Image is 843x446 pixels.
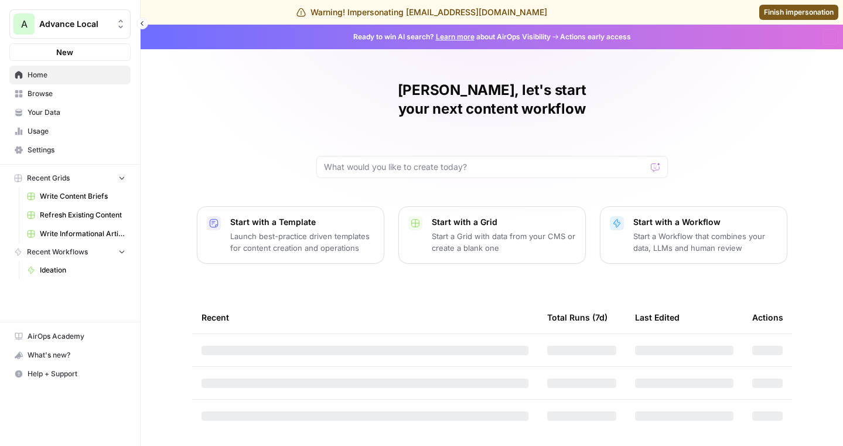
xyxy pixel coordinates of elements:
p: Start with a Workflow [633,216,777,228]
div: Actions [752,301,783,333]
span: Your Data [28,107,125,118]
a: Home [9,66,131,84]
span: Finish impersonation [764,7,834,18]
button: Help + Support [9,365,131,383]
input: What would you like to create today? [324,161,646,173]
span: Help + Support [28,369,125,379]
button: Start with a GridStart a Grid with data from your CMS or create a blank one [398,206,586,264]
p: Start with a Template [230,216,374,228]
div: Last Edited [635,301,680,333]
a: Your Data [9,103,131,122]
span: Actions early access [560,32,631,42]
button: Recent Workflows [9,243,131,261]
span: Write Content Briefs [40,191,125,202]
a: Usage [9,122,131,141]
span: Advance Local [39,18,110,30]
p: Start a Workflow that combines your data, LLMs and human review [633,230,777,254]
a: Refresh Existing Content [22,206,131,224]
button: What's new? [9,346,131,365]
button: Recent Grids [9,169,131,187]
span: New [56,46,73,58]
div: Total Runs (7d) [547,301,607,333]
div: Warning! Impersonating [EMAIL_ADDRESS][DOMAIN_NAME] [296,6,547,18]
span: Settings [28,145,125,155]
a: Browse [9,84,131,103]
a: Ideation [22,261,131,280]
span: Home [28,70,125,80]
p: Launch best-practice driven templates for content creation and operations [230,230,374,254]
span: Usage [28,126,125,137]
a: AirOps Academy [9,327,131,346]
p: Start a Grid with data from your CMS or create a blank one [432,230,576,254]
button: Start with a WorkflowStart a Workflow that combines your data, LLMs and human review [600,206,787,264]
p: Start with a Grid [432,216,576,228]
span: A [21,17,28,31]
a: Learn more [436,32,475,41]
span: Recent Grids [27,173,70,183]
span: Recent Workflows [27,247,88,257]
button: New [9,43,131,61]
span: AirOps Academy [28,331,125,342]
span: Browse [28,88,125,99]
h1: [PERSON_NAME], let's start your next content workflow [316,81,668,118]
a: Write Content Briefs [22,187,131,206]
span: Ideation [40,265,125,275]
span: Refresh Existing Content [40,210,125,220]
button: Workspace: Advance Local [9,9,131,39]
a: Finish impersonation [759,5,838,20]
button: Start with a TemplateLaunch best-practice driven templates for content creation and operations [197,206,384,264]
div: Recent [202,301,528,333]
a: Settings [9,141,131,159]
div: What's new? [10,346,130,364]
a: Write Informational Article [22,224,131,243]
span: Ready to win AI search? about AirOps Visibility [353,32,551,42]
span: Write Informational Article [40,229,125,239]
